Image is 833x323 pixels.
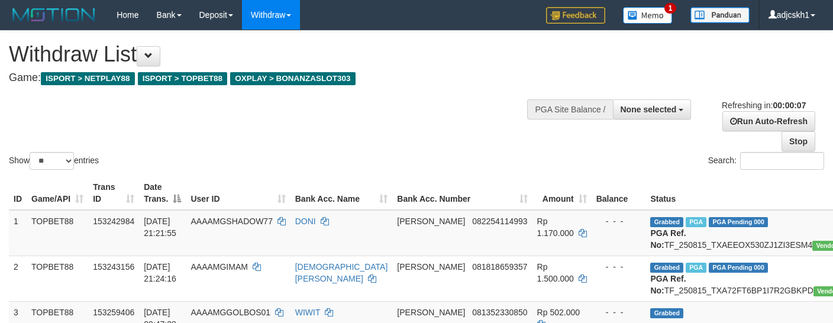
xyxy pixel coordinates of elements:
span: [DATE] 21:21:55 [144,217,176,238]
span: Marked by adjcskh1 [686,263,706,273]
span: 153243156 [93,262,134,272]
img: Feedback.jpg [546,7,605,24]
select: Showentries [30,152,74,170]
span: Rp 1.170.000 [537,217,574,238]
span: [PERSON_NAME] [397,308,465,317]
span: [PERSON_NAME] [397,262,465,272]
span: ISPORT > TOPBET88 [138,72,227,85]
th: Bank Acc. Name: activate to sort column ascending [290,176,393,210]
a: [DEMOGRAPHIC_DATA][PERSON_NAME] [295,262,388,283]
th: Trans ID: activate to sort column ascending [88,176,139,210]
a: Stop [782,131,815,151]
th: Balance [592,176,646,210]
span: 153259406 [93,308,134,317]
span: ISPORT > NETPLAY88 [41,72,135,85]
strong: 00:00:07 [773,101,806,110]
span: Refreshing in: [722,101,806,110]
span: PGA Pending [709,217,768,227]
span: OXPLAY > BONANZASLOT303 [230,72,356,85]
label: Show entries [9,152,99,170]
span: Copy 081352330850 to clipboard [472,308,527,317]
th: Date Trans.: activate to sort column descending [139,176,186,210]
span: Grabbed [650,308,683,318]
div: - - - [596,306,641,318]
span: Grabbed [650,217,683,227]
span: [DATE] 21:24:16 [144,262,176,283]
label: Search: [708,152,824,170]
span: Copy 081818659357 to clipboard [472,262,527,272]
span: Marked by adjcskh1 [686,217,706,227]
a: WIWIT [295,308,321,317]
td: TOPBET88 [27,256,88,301]
th: Game/API: activate to sort column ascending [27,176,88,210]
th: Bank Acc. Number: activate to sort column ascending [392,176,532,210]
span: Grabbed [650,263,683,273]
h4: Game: [9,72,544,84]
div: PGA Site Balance / [527,99,612,119]
img: Button%20Memo.svg [623,7,673,24]
span: PGA Pending [709,263,768,273]
button: None selected [613,99,692,119]
th: Amount: activate to sort column ascending [532,176,592,210]
span: 1 [664,3,677,14]
div: - - - [596,215,641,227]
td: 2 [9,256,27,301]
span: AAAAMGSHADOW77 [191,217,272,226]
img: MOTION_logo.png [9,6,99,24]
td: TOPBET88 [27,210,88,256]
th: User ID: activate to sort column ascending [186,176,290,210]
b: PGA Ref. No: [650,228,686,250]
span: Rp 1.500.000 [537,262,574,283]
a: Run Auto-Refresh [722,111,815,131]
td: 1 [9,210,27,256]
span: AAAAMGIMAM [191,262,247,272]
h1: Withdraw List [9,43,544,66]
th: ID [9,176,27,210]
b: PGA Ref. No: [650,274,686,295]
img: panduan.png [690,7,750,23]
span: 153242984 [93,217,134,226]
span: AAAAMGGOLBOS01 [191,308,270,317]
a: DONI [295,217,316,226]
span: Rp 502.000 [537,308,580,317]
span: Copy 082254114993 to clipboard [472,217,527,226]
div: - - - [596,261,641,273]
span: None selected [621,105,677,114]
input: Search: [740,152,824,170]
span: [PERSON_NAME] [397,217,465,226]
